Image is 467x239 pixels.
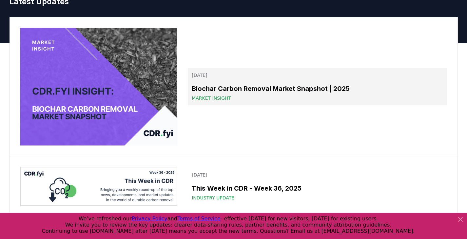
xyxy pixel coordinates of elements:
p: [DATE] [192,172,443,178]
a: [DATE]Biochar Carbon Removal Market Snapshot | 2025Market Insight [188,68,447,105]
p: [DATE] [192,72,443,78]
img: Biochar Carbon Removal Market Snapshot | 2025 blog post image [20,28,178,145]
span: Market Insight [192,95,231,101]
span: Industry Update [192,195,234,201]
h3: Biochar Carbon Removal Market Snapshot | 2025 [192,84,443,94]
a: [DATE]This Week in CDR - Week 36, 2025Industry Update [188,168,447,205]
img: This Week in CDR - Week 36, 2025 blog post image [20,167,178,206]
h3: This Week in CDR - Week 36, 2025 [192,183,443,193]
